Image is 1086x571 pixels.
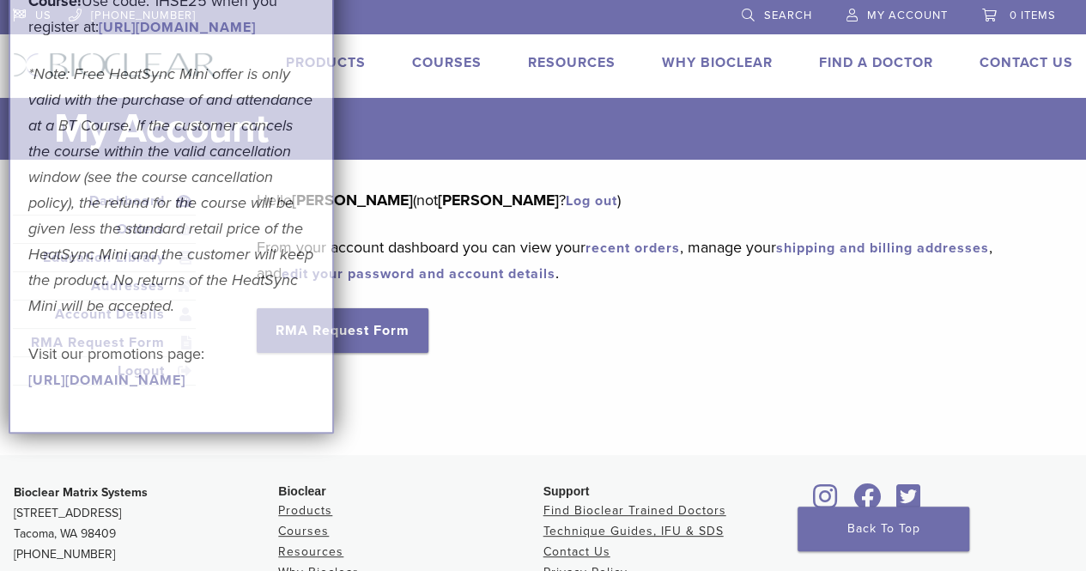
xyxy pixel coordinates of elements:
a: shipping and billing addresses [776,240,989,257]
h1: My Account [54,98,1073,160]
a: Resources [278,544,343,559]
span: 0 items [1010,9,1056,22]
a: Courses [412,54,482,71]
span: Bioclear [278,484,325,498]
p: From your account dashboard you can view your , manage your , and . [257,234,1047,286]
a: Bioclear [808,494,844,511]
p: [STREET_ADDRESS] Tacoma, WA 98409 [PHONE_NUMBER] [14,483,278,565]
p: Visit our promotions page: [28,341,315,392]
a: Courses [278,524,329,538]
a: Contact Us [543,544,610,559]
a: Find Bioclear Trained Doctors [543,503,726,518]
a: recent orders [585,240,680,257]
em: *Note: Free HeatSync Mini offer is only valid with the purchase of and attendance at a BT Course.... [28,64,313,315]
a: edit your password and account details [282,265,555,282]
a: Contact Us [980,54,1073,71]
a: Why Bioclear [662,54,773,71]
a: Technique Guides, IFU & SDS [543,524,724,538]
a: Find A Doctor [819,54,933,71]
a: Products [278,503,332,518]
strong: [PERSON_NAME] [438,191,559,210]
strong: Bioclear Matrix Systems [14,485,148,500]
a: RMA Request Form [257,308,428,353]
a: Bioclear [847,494,887,511]
span: Support [543,484,590,498]
a: Resources [528,54,616,71]
a: Back To Top [798,507,969,551]
p: Hello (not ? ) [257,187,1047,213]
a: [URL][DOMAIN_NAME] [28,372,185,389]
span: Search [764,9,812,22]
a: [URL][DOMAIN_NAME] [99,19,256,36]
strong: [PERSON_NAME] [292,191,413,210]
a: Log out [566,192,617,210]
span: My Account [867,9,948,22]
a: Bioclear [890,494,926,511]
